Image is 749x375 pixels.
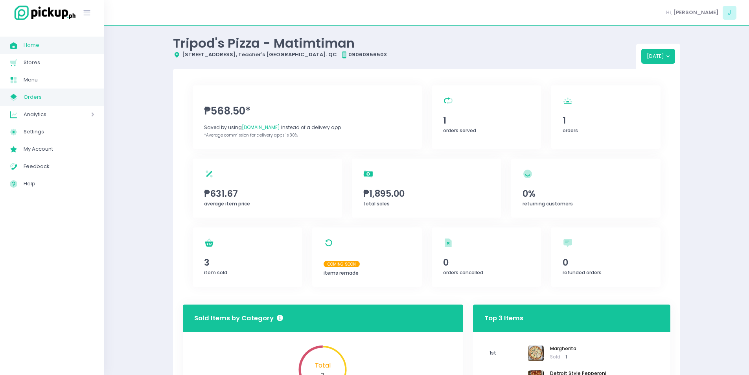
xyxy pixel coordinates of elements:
span: Sold [550,354,576,361]
span: Coming Soon [324,261,360,267]
span: Help [24,179,94,189]
span: 0% [523,187,649,200]
span: Analytics [24,109,69,120]
span: 0 [563,256,649,269]
span: *Average commission for delivery apps is 30% [204,132,298,138]
h3: Sold Items by Category [194,314,283,323]
div: [STREET_ADDRESS], Teacher's [GEOGRAPHIC_DATA]. QC 09060856503 [173,51,636,59]
span: items remade [324,270,359,276]
div: Saved by using instead of a delivery app [204,124,410,131]
span: 3 [204,256,291,269]
span: Hi, [666,9,672,17]
span: 1 [565,354,567,360]
span: 1 [563,114,649,127]
img: logo [10,4,77,21]
span: orders [563,127,578,134]
h3: Top 3 Items [484,307,523,329]
span: total sales [363,200,390,207]
span: 1 [443,114,530,127]
span: ₱568.50* [204,103,410,119]
span: orders cancelled [443,269,483,276]
span: item sold [204,269,227,276]
span: orders served [443,127,476,134]
span: Orders [24,92,94,102]
span: Menu [24,75,94,85]
div: Tripod's Pizza - Matimtiman [173,35,636,51]
span: average item price [204,200,250,207]
span: ₱1,895.00 [363,187,490,200]
span: [DOMAIN_NAME] [242,124,280,131]
img: Margherita [528,345,544,361]
span: ₱631.67 [204,187,331,200]
span: 1st [484,345,528,362]
span: refunded orders [563,269,602,276]
button: [DATE] [641,49,675,64]
span: Feedback [24,161,94,172]
span: Settings [24,127,94,137]
span: J [723,6,736,20]
span: Home [24,40,94,50]
span: 0 [443,256,530,269]
span: Stores [24,57,94,68]
span: Margherita [550,345,576,353]
span: My Account [24,144,94,154]
span: [PERSON_NAME] [673,9,719,17]
span: returning customers [523,200,573,207]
